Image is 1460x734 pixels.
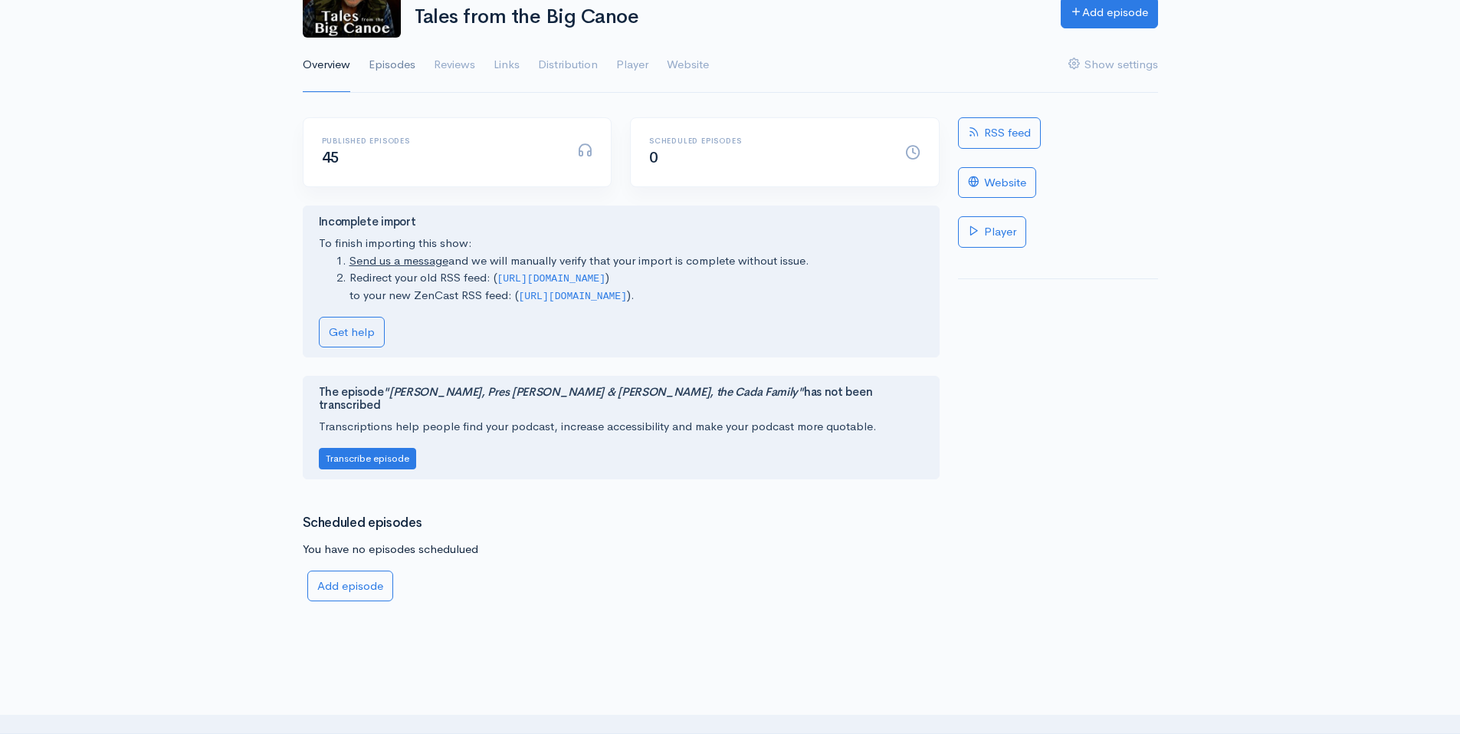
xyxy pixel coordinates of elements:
a: Reviews [434,38,475,93]
li: and we will manually verify that your import is complete without issue. [349,252,924,270]
p: Transcriptions help people find your podcast, increase accessibility and make your podcast more q... [319,418,924,436]
button: Transcribe episode [319,448,416,470]
a: Links [494,38,520,93]
h3: Scheduled episodes [303,516,940,531]
a: Send us a message [349,253,448,268]
code: [URL][DOMAIN_NAME] [497,273,606,285]
h4: The episode has not been transcribed [319,386,924,411]
h6: Scheduled episodes [649,137,887,145]
a: Show settings [1068,38,1158,93]
a: Distribution [538,38,598,93]
a: Player [616,38,648,93]
div: To finish importing this show: [319,216,924,347]
li: Redirect your old RSS feed: ( ) to your new ZenCast RSS feed: ( ). [349,269,924,304]
a: RSS feed [958,117,1041,149]
a: Get help [319,317,385,348]
span: 0 [649,148,658,167]
span: 45 [322,148,340,167]
h6: Published episodes [322,137,559,145]
a: Add episode [307,571,393,602]
a: Website [667,38,709,93]
p: You have no episodes schedulued [303,541,940,558]
h1: Tales from the Big Canoe [415,6,1042,28]
a: Player [958,216,1026,248]
a: Episodes [369,38,415,93]
a: Transcribe episode [319,450,416,465]
a: Overview [303,38,350,93]
code: [URL][DOMAIN_NAME] [519,291,628,302]
i: "[PERSON_NAME], Pres [PERSON_NAME] & [PERSON_NAME], the Cada Family" [383,384,804,399]
a: Website [958,167,1036,199]
h4: Incomplete import [319,216,924,229]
